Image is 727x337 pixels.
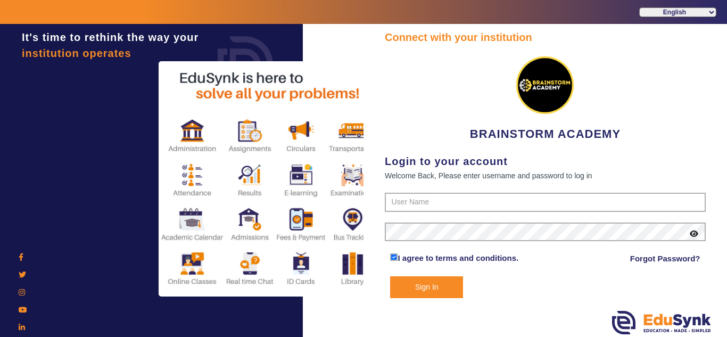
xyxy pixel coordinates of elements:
[505,45,585,125] img: 4dcf187e-2f27-4ade-b959-b2f9e772b784
[390,276,463,298] button: Sign In
[205,24,285,104] img: login.png
[612,311,711,334] img: edusynk.png
[398,253,518,262] a: I agree to terms and conditions.
[385,29,706,45] div: Connect with your institution
[385,193,706,212] input: User Name
[385,153,706,169] div: Login to your account
[22,31,199,43] span: It's time to rethink the way your
[630,252,700,265] a: Forgot Password?
[22,47,131,59] span: institution operates
[159,61,382,297] img: login2.png
[385,169,706,182] div: Welcome Back, Please enter username and password to log in
[385,45,706,143] div: BRAINSTORM ACADEMY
